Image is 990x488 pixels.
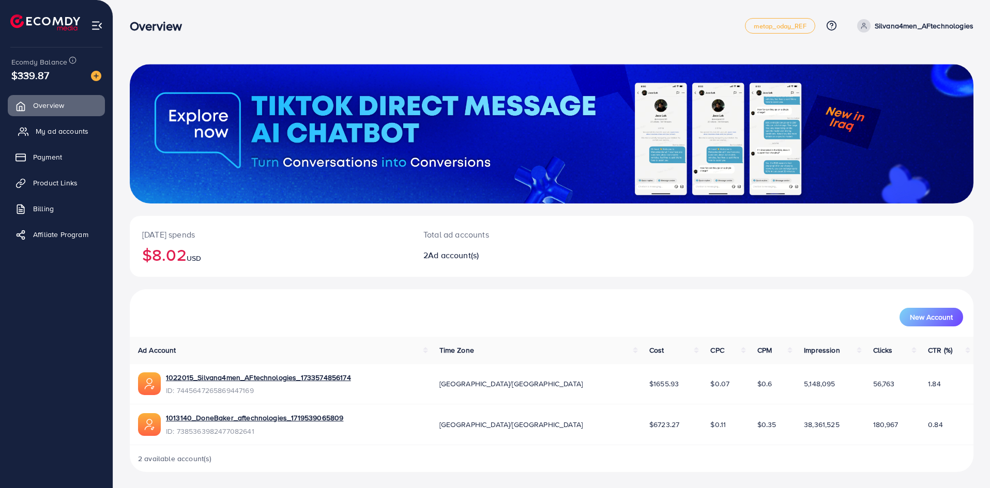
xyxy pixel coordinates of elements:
[804,379,835,389] span: 5,148,095
[142,245,399,264] h2: $8.02
[91,71,101,81] img: image
[11,68,49,83] span: $339.87
[754,23,806,29] span: metap_oday_REF
[649,379,679,389] span: $1655.93
[8,198,105,219] a: Billing
[710,379,729,389] span: $0.07
[928,345,952,355] span: CTR (%)
[757,345,772,355] span: CPM
[8,121,105,141] a: My ad accounts
[36,126,88,136] span: My ad accounts
[33,178,78,188] span: Product Links
[439,379,583,389] span: [GEOGRAPHIC_DATA]/[GEOGRAPHIC_DATA]
[8,95,105,116] a: Overview
[710,345,724,355] span: CPC
[900,308,963,326] button: New Account
[8,224,105,245] a: Affiliate Program
[11,57,67,67] span: Ecomdy Balance
[873,379,895,389] span: 56,763
[8,172,105,193] a: Product Links
[649,345,664,355] span: Cost
[873,419,898,430] span: 180,967
[928,379,941,389] span: 1.84
[33,100,64,111] span: Overview
[439,345,474,355] span: Time Zone
[439,419,583,430] span: [GEOGRAPHIC_DATA]/[GEOGRAPHIC_DATA]
[757,379,772,389] span: $0.6
[33,152,62,162] span: Payment
[10,14,80,30] img: logo
[142,228,399,241] p: [DATE] spends
[804,419,840,430] span: 38,361,525
[423,228,610,241] p: Total ad accounts
[710,419,726,430] span: $0.11
[8,147,105,167] a: Payment
[91,20,103,32] img: menu
[33,203,54,214] span: Billing
[428,249,479,261] span: Ad account(s)
[166,426,343,436] span: ID: 7385363982477082641
[423,250,610,260] h2: 2
[910,313,953,321] span: New Account
[804,345,840,355] span: Impression
[166,413,343,423] a: 1013140_DoneBaker_aftechnologies_1719539065809
[138,453,212,464] span: 2 available account(s)
[649,419,679,430] span: $6723.27
[138,372,161,395] img: ic-ads-acc.e4c84228.svg
[853,19,973,33] a: Silvana4men_AFtechnologies
[757,419,776,430] span: $0.35
[873,345,893,355] span: Clicks
[166,372,351,383] a: 1022015_Silvana4men_AFtechnologies_1733574856174
[166,385,351,396] span: ID: 7445647265869447169
[187,253,201,263] span: USD
[138,413,161,436] img: ic-ads-acc.e4c84228.svg
[33,229,88,240] span: Affiliate Program
[745,18,815,34] a: metap_oday_REF
[138,345,176,355] span: Ad Account
[130,19,190,34] h3: Overview
[928,419,943,430] span: 0.84
[875,20,973,32] p: Silvana4men_AFtechnologies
